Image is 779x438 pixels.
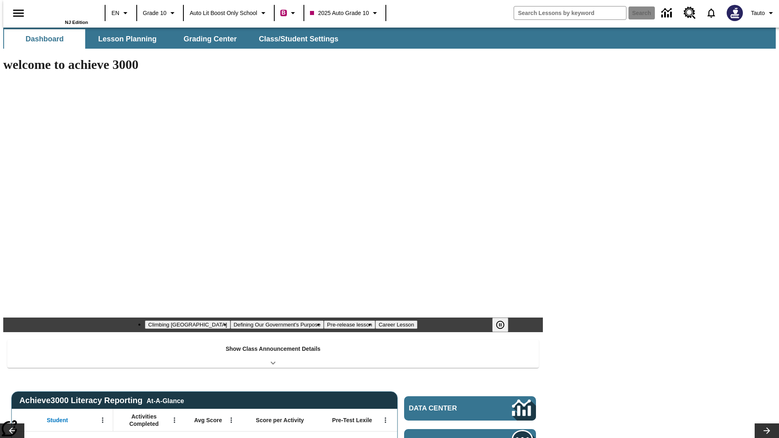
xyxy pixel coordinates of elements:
[189,9,257,17] span: Auto Lit Boost only School
[140,6,181,20] button: Grade: Grade 10, Select a grade
[404,396,536,421] a: Data Center
[701,2,722,24] a: Notifications
[6,1,30,25] button: Open side menu
[409,404,485,412] span: Data Center
[751,9,765,17] span: Tauto
[679,2,701,24] a: Resource Center, Will open in new tab
[307,6,383,20] button: Class: 2025 Auto Grade 10, Select your class
[230,320,324,329] button: Slide 2 Defining Our Government's Purpose
[168,414,181,426] button: Open Menu
[47,417,68,424] span: Student
[3,28,776,49] div: SubNavbar
[277,6,301,20] button: Boost Class color is violet red. Change class color
[324,320,375,329] button: Slide 3 Pre-release lesson
[656,2,679,24] a: Data Center
[379,414,392,426] button: Open Menu
[375,320,417,329] button: Slide 4 Career Lesson
[226,345,321,353] p: Show Class Announcement Details
[186,6,271,20] button: School: Auto Lit Boost only School, Select your school
[492,318,516,332] div: Pause
[145,320,230,329] button: Slide 1 Climbing Mount Tai
[19,396,184,405] span: Achieve3000 Literacy Reporting
[755,423,779,438] button: Lesson carousel, Next
[108,6,134,20] button: Language: EN, Select a language
[170,29,251,49] button: Grading Center
[310,9,369,17] span: 2025 Auto Grade 10
[492,318,508,332] button: Pause
[282,8,286,18] span: B
[722,2,748,24] button: Select a new avatar
[225,414,237,426] button: Open Menu
[117,413,171,427] span: Activities Completed
[7,340,539,368] div: Show Class Announcement Details
[252,29,345,49] button: Class/Student Settings
[112,9,119,17] span: EN
[514,6,626,19] input: search field
[4,29,85,49] button: Dashboard
[97,414,109,426] button: Open Menu
[143,9,166,17] span: Grade 10
[748,6,779,20] button: Profile/Settings
[727,5,743,21] img: Avatar
[146,396,184,405] div: At-A-Glance
[65,20,88,25] span: NJ Edition
[35,4,88,20] a: Home
[256,417,304,424] span: Score per Activity
[87,29,168,49] button: Lesson Planning
[194,417,222,424] span: Avg Score
[3,57,543,72] h1: welcome to achieve 3000
[3,29,346,49] div: SubNavbar
[35,3,88,25] div: Home
[332,417,372,424] span: Pre-Test Lexile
